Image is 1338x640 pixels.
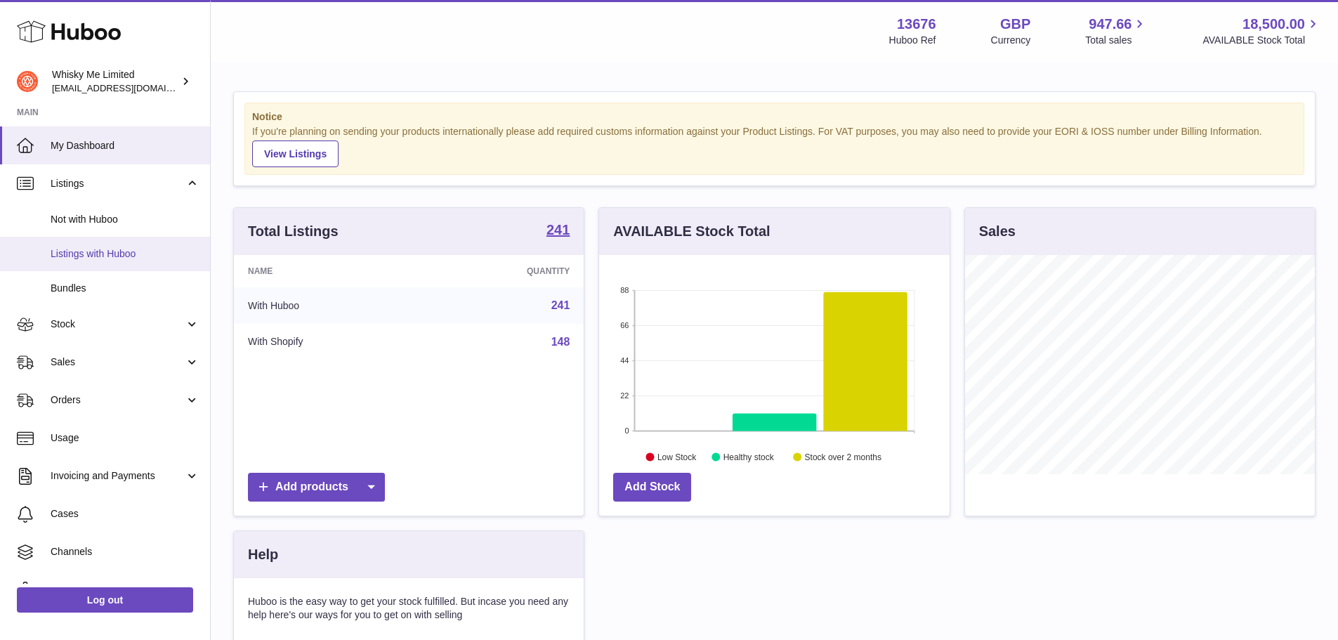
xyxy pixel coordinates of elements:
[546,223,570,240] a: 241
[234,324,423,360] td: With Shopify
[51,318,185,331] span: Stock
[17,71,38,92] img: internalAdmin-13676@internal.huboo.com
[51,177,185,190] span: Listings
[621,321,629,329] text: 66
[621,391,629,400] text: 22
[551,336,570,348] a: 148
[979,222,1016,241] h3: Sales
[51,282,199,295] span: Bundles
[52,68,178,95] div: Whisky Me Limited
[17,587,193,613] a: Log out
[248,545,278,564] h3: Help
[51,431,199,445] span: Usage
[51,393,185,407] span: Orders
[621,356,629,365] text: 44
[51,139,199,152] span: My Dashboard
[423,255,584,287] th: Quantity
[1202,15,1321,47] a: 18,500.00 AVAILABLE Stock Total
[613,222,770,241] h3: AVAILABLE Stock Total
[51,247,199,261] span: Listings with Huboo
[51,545,199,559] span: Channels
[252,110,1297,124] strong: Notice
[1089,15,1132,34] span: 947.66
[1242,15,1305,34] span: 18,500.00
[546,223,570,237] strong: 241
[252,125,1297,167] div: If you're planning on sending your products internationally please add required customs informati...
[897,15,936,34] strong: 13676
[805,452,881,462] text: Stock over 2 months
[248,595,570,622] p: Huboo is the easy way to get your stock fulfilled. But incase you need any help here's our ways f...
[248,473,385,502] a: Add products
[613,473,691,502] a: Add Stock
[621,286,629,294] text: 88
[51,507,199,521] span: Cases
[551,299,570,311] a: 241
[51,583,199,596] span: Settings
[51,355,185,369] span: Sales
[1202,34,1321,47] span: AVAILABLE Stock Total
[1085,34,1148,47] span: Total sales
[625,426,629,435] text: 0
[723,452,775,462] text: Healthy stock
[252,141,339,167] a: View Listings
[657,452,697,462] text: Low Stock
[51,469,185,483] span: Invoicing and Payments
[234,255,423,287] th: Name
[248,222,339,241] h3: Total Listings
[234,287,423,324] td: With Huboo
[991,34,1031,47] div: Currency
[889,34,936,47] div: Huboo Ref
[1085,15,1148,47] a: 947.66 Total sales
[52,82,206,93] span: [EMAIL_ADDRESS][DOMAIN_NAME]
[51,213,199,226] span: Not with Huboo
[1000,15,1030,34] strong: GBP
